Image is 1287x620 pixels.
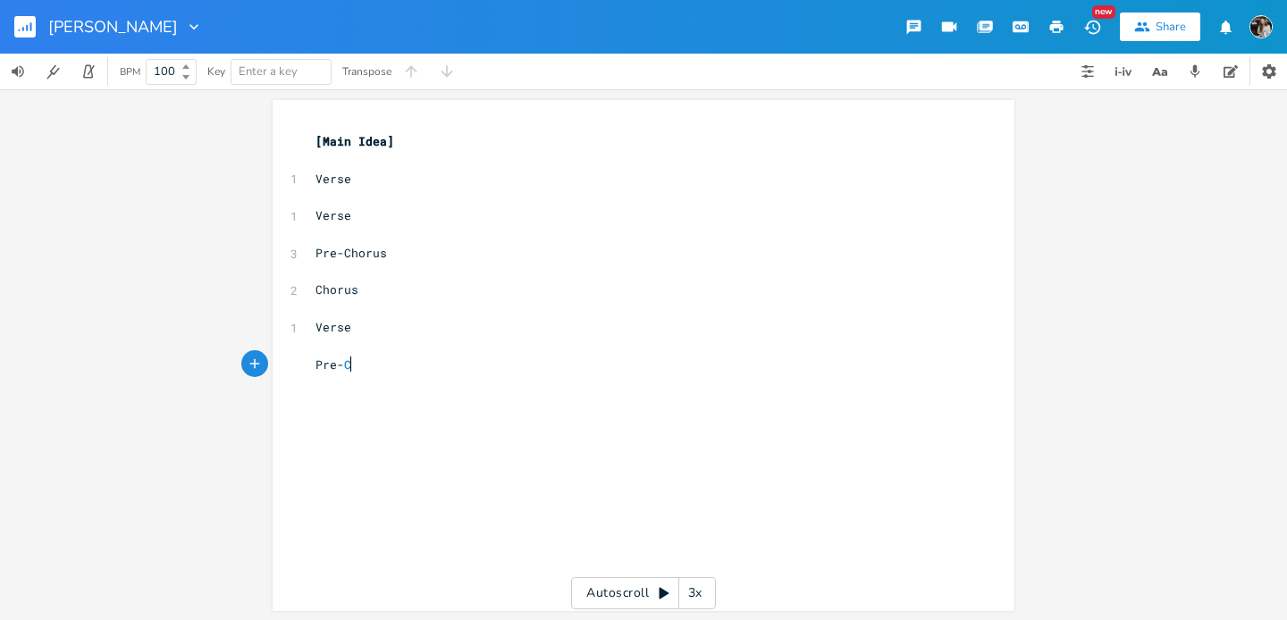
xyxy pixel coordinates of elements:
button: New [1074,11,1110,43]
span: Verse [315,171,351,187]
span: Enter a key [239,63,298,80]
span: C [344,356,351,373]
span: [PERSON_NAME] [48,19,178,35]
div: BPM [120,67,140,77]
span: Chorus [315,281,358,297]
div: Transpose [342,66,391,77]
img: April Keez [1249,15,1273,38]
div: 3x [679,577,711,609]
span: Pre-Chorus [315,245,387,261]
div: Autoscroll [571,577,716,609]
div: Share [1156,19,1186,35]
span: Verse [315,319,351,335]
span: [Main Idea] [315,133,394,149]
div: New [1092,5,1115,19]
button: Share [1120,13,1200,41]
span: Pre- [315,356,351,373]
span: Verse [315,207,351,223]
div: Key [207,66,225,77]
